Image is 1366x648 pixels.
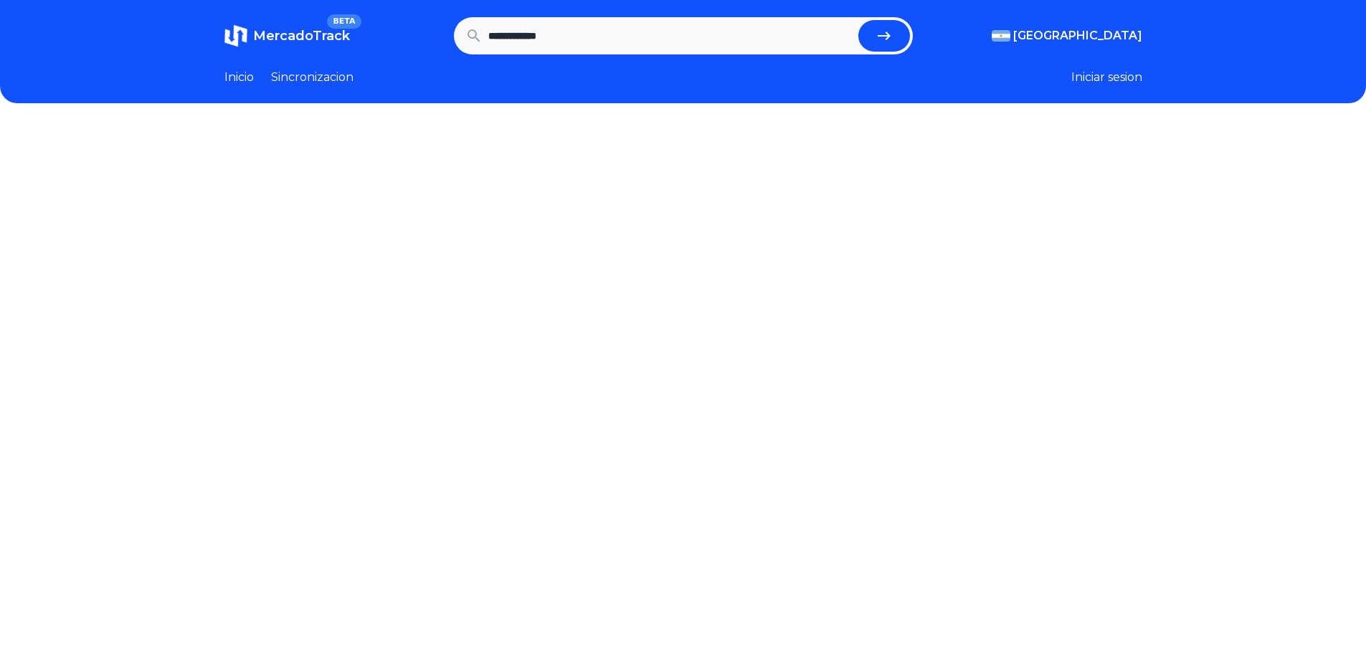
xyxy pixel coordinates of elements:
a: MercadoTrackBETA [224,24,350,47]
a: Inicio [224,69,254,86]
span: [GEOGRAPHIC_DATA] [1013,27,1142,44]
button: [GEOGRAPHIC_DATA] [992,27,1142,44]
a: Sincronizacion [271,69,354,86]
span: BETA [327,14,361,29]
img: Argentina [992,30,1010,42]
img: MercadoTrack [224,24,247,47]
button: Iniciar sesion [1071,69,1142,86]
span: MercadoTrack [253,28,350,44]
